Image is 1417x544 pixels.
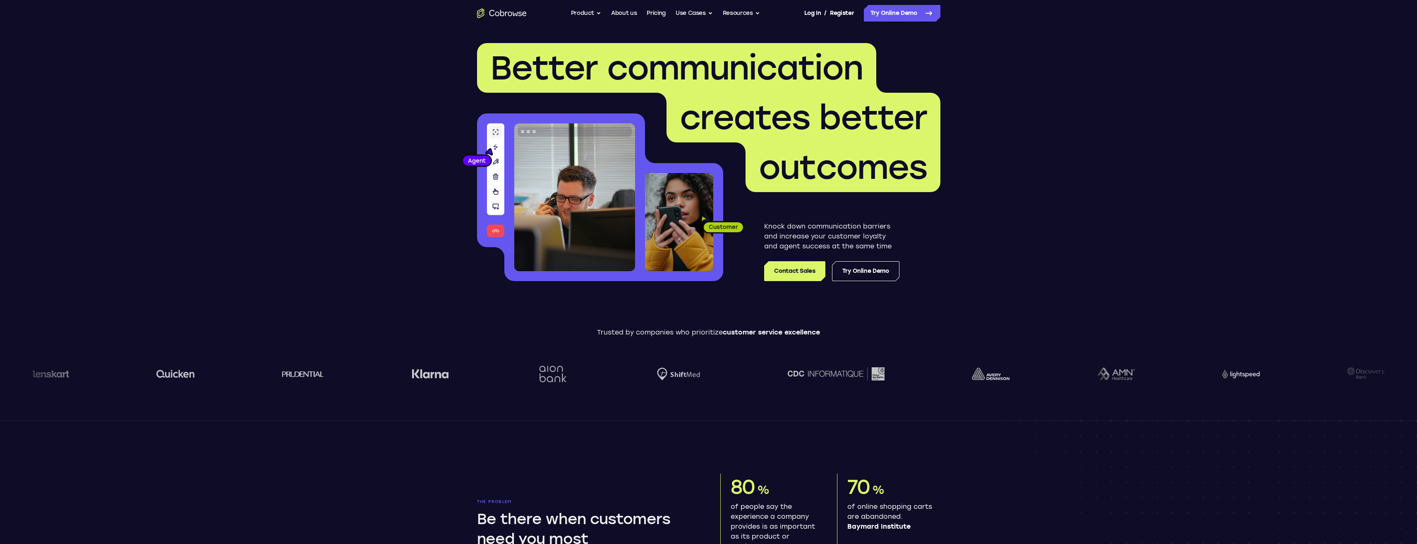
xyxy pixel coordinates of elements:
[830,5,854,22] a: Register
[723,5,760,22] button: Resources
[611,5,637,22] a: About us
[731,475,755,499] span: 80
[787,367,884,380] img: CDC Informatique
[847,502,934,532] p: of online shopping carts are abandoned.
[971,368,1009,380] img: avery-dennison
[676,5,713,22] button: Use Cases
[847,522,934,532] span: Baymard Institute
[490,48,863,88] span: Better communication
[764,261,825,281] a: Contact Sales
[872,483,884,497] span: %
[864,5,940,22] a: Try Online Demo
[645,173,713,271] img: A customer holding their phone
[514,123,635,271] img: A customer support agent talking on the phone
[757,483,769,497] span: %
[804,5,821,22] a: Log In
[680,98,927,137] span: creates better
[657,368,700,380] img: Shiftmed
[477,499,697,504] p: The problem
[723,328,820,336] span: customer service excellence
[764,221,899,251] p: Knock down communication barriers and increase your customer loyalty and agent success at the sam...
[832,261,899,281] a: Try Online Demo
[847,475,870,499] span: 70
[571,5,602,22] button: Product
[477,8,527,18] a: Go to the home page
[759,147,927,187] span: outcomes
[1096,368,1134,380] img: AMN Healthcare
[535,357,569,391] img: Aion Bank
[647,5,666,22] a: Pricing
[281,371,323,377] img: prudential
[1221,369,1259,378] img: Lightspeed
[156,367,194,380] img: quicken
[411,369,448,379] img: Klarna
[824,8,827,18] span: /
